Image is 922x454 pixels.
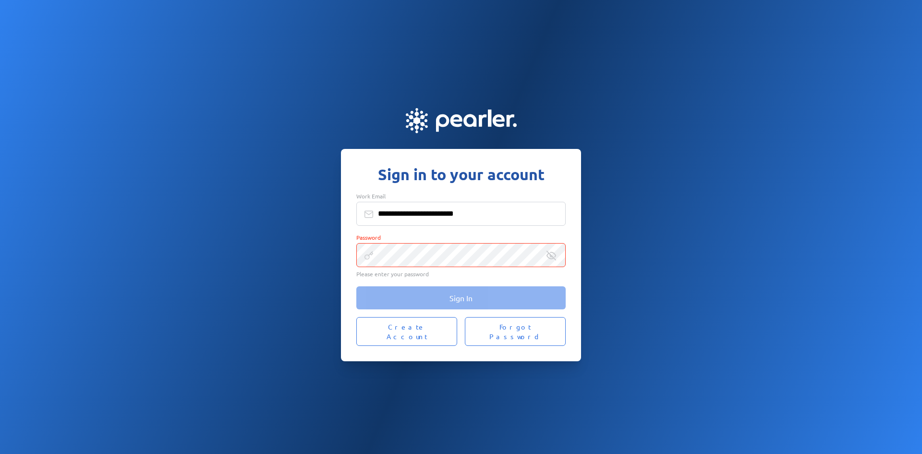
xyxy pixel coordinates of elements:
span: Please enter your password [356,270,429,278]
span: Sign In [449,293,473,303]
h1: Sign in to your account [356,164,566,184]
button: Create Account [356,317,457,346]
span: Create Account [368,322,446,341]
span: Forgot Password [476,322,554,341]
span: Password [356,233,381,241]
div: Reveal Password [546,251,556,260]
button: Forgot Password [465,317,566,346]
span: Work Email [356,192,386,200]
button: Sign In [356,286,566,309]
